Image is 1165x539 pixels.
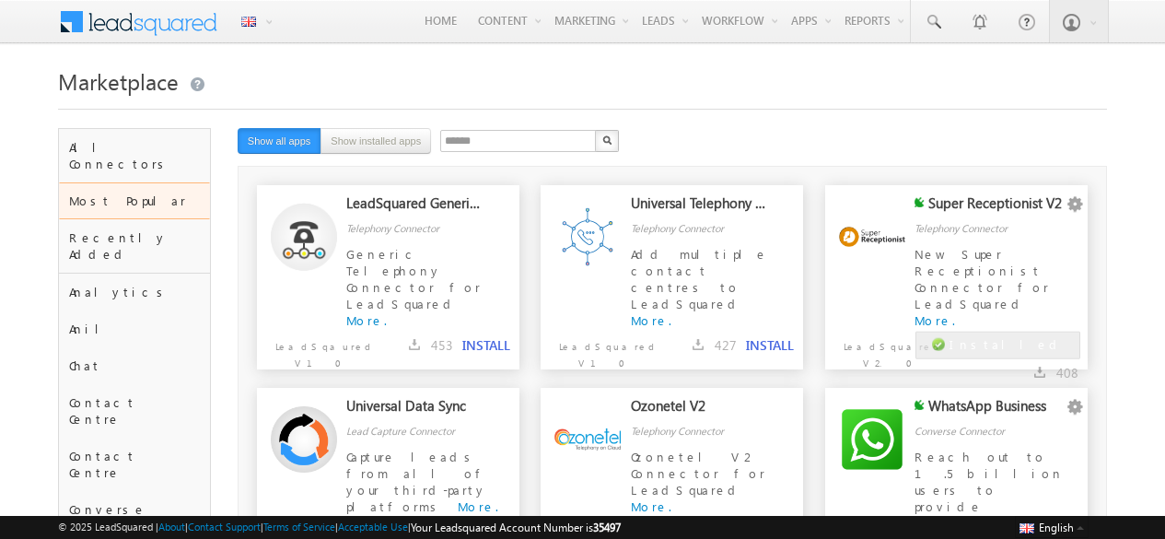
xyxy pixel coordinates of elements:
[746,337,794,354] button: INSTALL
[593,521,621,534] span: 35497
[554,428,621,451] img: Alternate Logo
[59,491,209,528] div: Converse
[409,339,420,350] img: downloads
[458,498,498,514] a: More.
[602,135,612,145] img: Search
[825,329,931,371] p: LeadSquared V2.0
[59,384,209,438] div: Contact Centre
[238,128,321,154] button: Show all apps
[58,519,621,536] span: © 2025 LeadSquared | | | | |
[1034,367,1045,378] img: downloads
[915,312,955,328] a: More.
[338,521,408,533] a: Acceptable Use
[346,246,481,311] span: Generic Telephony Connector for LeadSquared
[59,438,209,491] div: Contact Centre
[59,129,209,182] div: All Connectors
[59,347,209,384] div: Chat
[346,449,490,514] span: Capture leads from all of your third-party platforms
[631,246,768,311] span: Add multiple contact centres to LeadSquared
[59,182,209,219] div: Most Popular
[693,339,704,350] img: downloads
[1015,516,1089,538] button: English
[715,336,737,354] span: 427
[271,203,337,270] img: Alternate Logo
[554,204,621,270] img: Alternate Logo
[631,194,766,220] div: Universal Telephony Connector
[59,219,209,273] div: Recently Added
[158,521,185,533] a: About
[541,329,647,371] p: LeadSquared V1.0
[462,337,510,354] button: INSTALL
[411,521,621,534] span: Your Leadsquared Account Number is
[59,311,209,347] div: Anil
[346,312,387,328] a: More.
[257,329,363,371] p: LeadSqaured V1.0
[631,397,766,423] div: Ozonetel V2
[915,400,925,410] img: checking status
[58,66,179,96] span: Marketplace
[915,246,1049,311] span: New Super Receptionist Connector for LeadSquared
[1056,364,1078,381] span: 408
[263,521,335,533] a: Terms of Service
[631,312,671,328] a: More.
[346,194,482,220] div: LeadSquared Generic Telephony Connector
[928,194,1064,220] div: Super Receptionist V2
[1039,521,1074,534] span: English
[839,227,905,247] img: Alternate Logo
[631,498,671,514] a: More.
[320,128,431,154] button: Show installed apps
[631,449,765,498] span: Ozonetel V2 Connector for LeadSquared
[346,397,482,423] div: Universal Data Sync
[928,397,1064,423] div: WhatsApp Business
[431,336,453,354] span: 453
[949,336,1064,352] span: Installed
[839,406,905,473] img: Alternate Logo
[59,274,209,311] div: Analytics
[188,521,261,533] a: Contact Support
[915,197,925,207] img: checking status
[271,406,337,473] img: Alternate Logo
